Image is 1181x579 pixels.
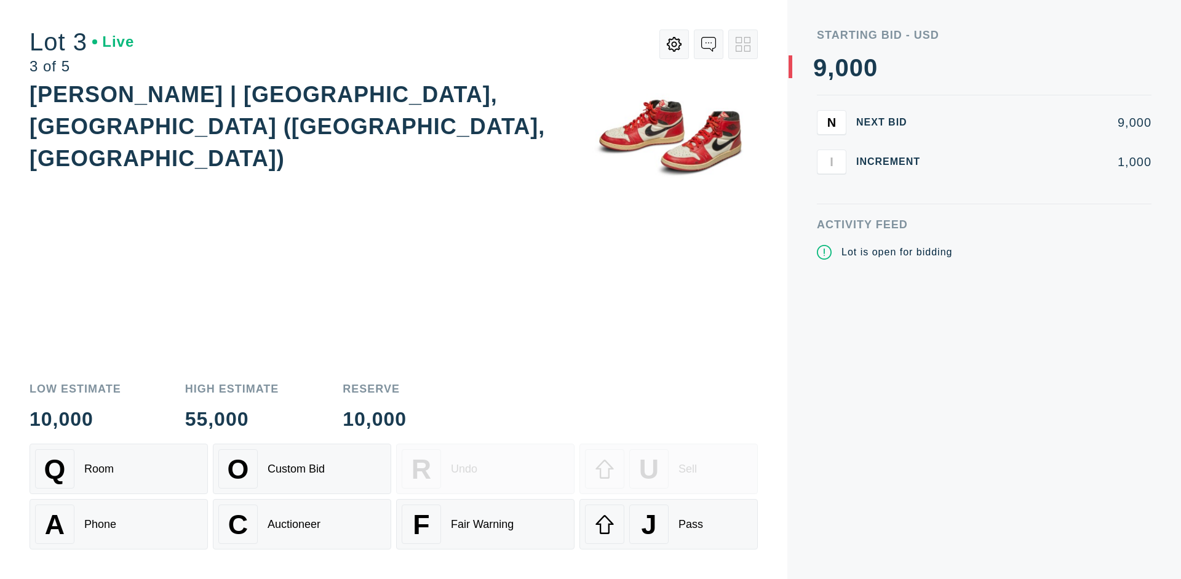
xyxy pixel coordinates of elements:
[412,453,431,485] span: R
[841,245,952,260] div: Lot is open for bidding
[413,509,429,540] span: F
[45,509,65,540] span: A
[579,444,758,494] button: USell
[827,115,836,129] span: N
[213,499,391,549] button: CAuctioneer
[451,463,477,476] div: Undo
[451,518,514,531] div: Fair Warning
[185,383,279,394] div: High Estimate
[817,30,1151,41] div: Starting Bid - USD
[30,383,121,394] div: Low Estimate
[678,518,703,531] div: Pass
[44,453,66,485] span: Q
[641,509,656,540] span: J
[813,55,827,80] div: 9
[268,463,325,476] div: Custom Bid
[92,34,134,49] div: Live
[30,444,208,494] button: QRoom
[835,55,849,80] div: 0
[396,444,575,494] button: RUndo
[228,453,249,485] span: O
[817,150,846,174] button: I
[213,444,391,494] button: OCustom Bid
[343,383,407,394] div: Reserve
[864,55,878,80] div: 0
[343,409,407,429] div: 10,000
[30,499,208,549] button: APhone
[84,518,116,531] div: Phone
[827,55,835,301] div: ,
[856,157,930,167] div: Increment
[817,110,846,135] button: N
[84,463,114,476] div: Room
[940,156,1151,168] div: 1,000
[579,499,758,549] button: JPass
[228,509,248,540] span: C
[30,82,545,171] div: [PERSON_NAME] | [GEOGRAPHIC_DATA], [GEOGRAPHIC_DATA] ([GEOGRAPHIC_DATA], [GEOGRAPHIC_DATA])
[849,55,864,80] div: 0
[396,499,575,549] button: FFair Warning
[940,116,1151,129] div: 9,000
[30,30,134,54] div: Lot 3
[30,59,134,74] div: 3 of 5
[185,409,279,429] div: 55,000
[268,518,320,531] div: Auctioneer
[30,409,121,429] div: 10,000
[678,463,697,476] div: Sell
[856,118,930,127] div: Next Bid
[817,219,1151,230] div: Activity Feed
[639,453,659,485] span: U
[830,154,833,169] span: I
